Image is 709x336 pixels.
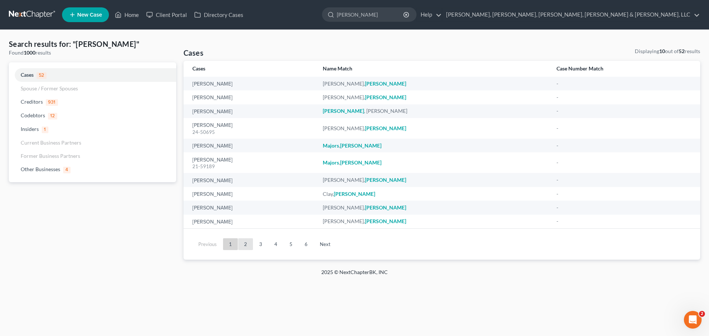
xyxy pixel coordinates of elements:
[192,143,233,149] a: [PERSON_NAME]
[334,191,375,197] em: [PERSON_NAME]
[314,238,336,250] a: Next
[556,94,691,101] div: -
[323,204,545,211] div: [PERSON_NAME],
[9,49,176,56] div: Found results
[63,167,71,173] span: 4
[340,159,381,166] em: [PERSON_NAME]
[684,311,702,329] iframe: Intercom live chat
[192,109,233,114] a: [PERSON_NAME]
[9,136,176,149] a: Current Business Partners
[184,48,203,58] h4: Cases
[323,176,545,184] div: [PERSON_NAME],
[323,107,545,115] div: , [PERSON_NAME]
[556,80,691,87] div: -
[184,61,317,77] th: Cases
[323,142,545,149] div: ,
[21,112,45,118] span: Codebtors
[9,163,176,176] a: Other Businesses4
[192,123,233,128] a: [PERSON_NAME]
[417,8,442,21] a: Help
[299,238,314,250] a: 6
[365,177,406,183] em: [PERSON_NAME]
[556,107,691,115] div: -
[365,94,406,100] em: [PERSON_NAME]
[268,238,283,250] a: 4
[284,238,298,250] a: 5
[9,39,176,49] h4: Search results for: "[PERSON_NAME]"
[9,122,176,136] a: Insiders1
[340,142,381,149] em: [PERSON_NAME]
[21,139,81,146] span: Current Business Partners
[21,153,80,159] span: Former Business Partners
[192,219,233,225] a: [PERSON_NAME]
[9,149,176,163] a: Former Business Partners
[21,85,78,91] span: Spouse / Former Spouses
[551,61,700,77] th: Case Number Match
[192,82,233,87] a: [PERSON_NAME]
[323,190,545,198] div: Clay,
[21,166,60,172] span: Other Businesses
[556,176,691,184] div: -
[679,48,685,54] strong: 52
[77,12,102,18] span: New Case
[48,113,57,119] span: 12
[323,159,339,166] em: Majors
[323,159,545,166] div: ,
[21,98,43,105] span: Creditors
[442,8,700,21] a: [PERSON_NAME], [PERSON_NAME], [PERSON_NAME], [PERSON_NAME] & [PERSON_NAME], LLC
[556,190,691,198] div: -
[223,238,238,250] a: 1
[659,48,665,54] strong: 10
[21,72,34,78] span: Cases
[556,142,691,149] div: -
[699,311,705,317] span: 2
[46,99,58,106] span: 931
[365,125,406,131] em: [PERSON_NAME]
[9,109,176,122] a: Codebtors12
[365,218,406,224] em: [PERSON_NAME]
[144,269,565,282] div: 2025 © NextChapterBK, INC
[192,178,233,183] a: [PERSON_NAME]
[42,127,48,133] span: 1
[323,125,545,132] div: [PERSON_NAME],
[192,157,233,163] a: [PERSON_NAME]
[323,142,339,149] em: Majors
[323,94,545,101] div: [PERSON_NAME],
[9,68,176,82] a: Cases52
[9,82,176,95] a: Spouse / Former Spouses
[323,108,364,114] em: [PERSON_NAME]
[317,61,551,77] th: Name Match
[192,205,233,211] a: [PERSON_NAME]
[337,8,404,21] input: Search by name...
[253,238,268,250] a: 3
[556,218,691,225] div: -
[365,204,406,211] em: [PERSON_NAME]
[556,125,691,132] div: -
[635,48,700,55] div: Displaying out of results
[192,163,311,170] div: 21-59189
[37,72,47,79] span: 52
[24,49,35,56] strong: 1000
[192,95,233,100] a: [PERSON_NAME]
[21,126,39,132] span: Insiders
[143,8,191,21] a: Client Portal
[556,204,691,211] div: -
[556,159,691,166] div: -
[365,80,406,87] em: [PERSON_NAME]
[192,192,233,197] a: [PERSON_NAME]
[191,8,247,21] a: Directory Cases
[323,218,545,225] div: [PERSON_NAME],
[323,80,545,87] div: [PERSON_NAME],
[9,95,176,109] a: Creditors931
[192,129,311,136] div: 24-50695
[111,8,143,21] a: Home
[238,238,253,250] a: 2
